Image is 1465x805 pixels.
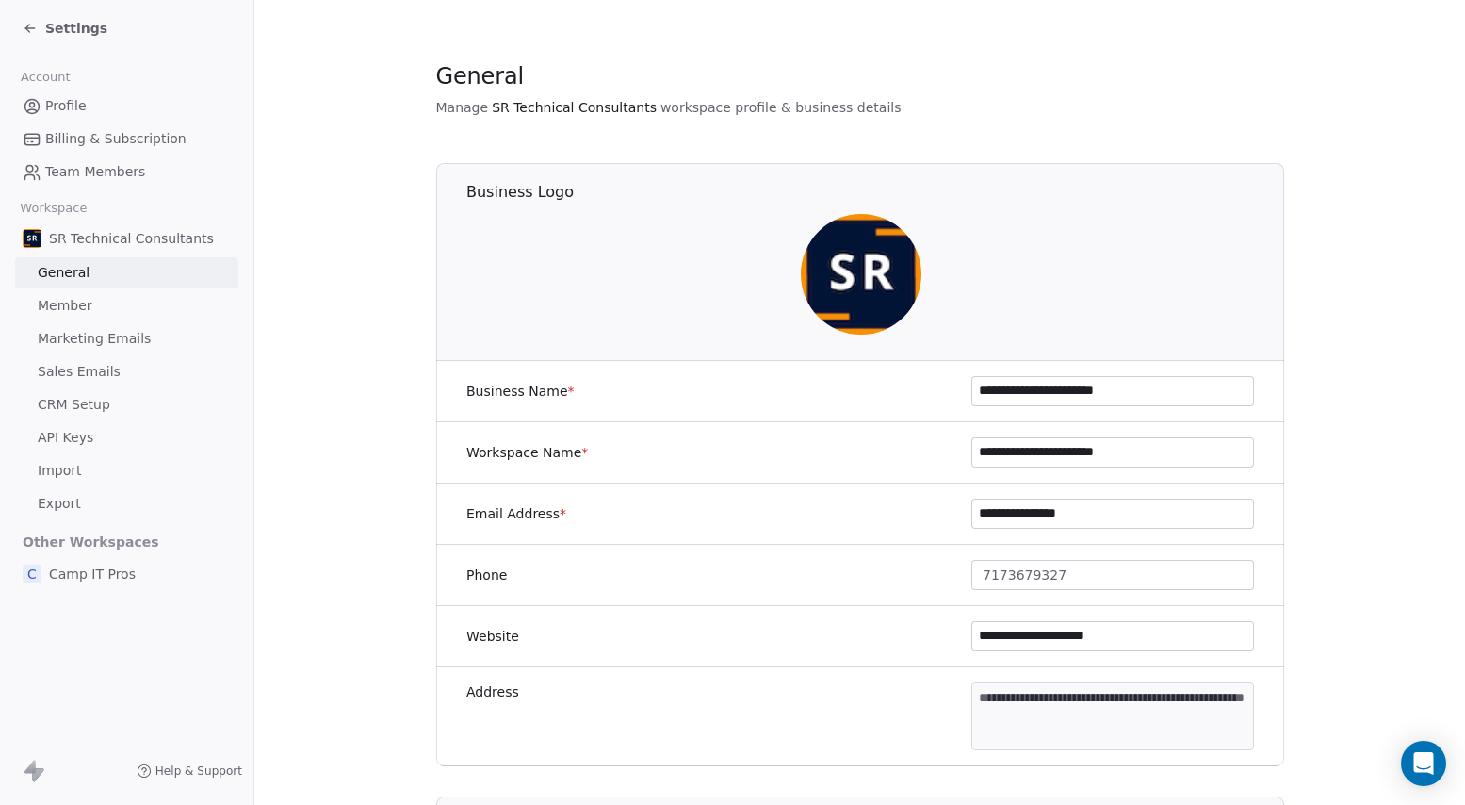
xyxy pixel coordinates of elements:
[971,560,1254,590] button: 7173679327
[45,96,87,116] span: Profile
[15,527,167,557] span: Other Workspaces
[466,627,519,646] label: Website
[492,98,657,117] span: SR Technical Consultants
[38,329,151,349] span: Marketing Emails
[436,62,525,90] span: General
[466,382,575,401] label: Business Name
[466,182,1285,203] h1: Business Logo
[23,229,41,248] img: SR%20Tech%20Consultants%20icon%2080x80.png
[38,395,110,415] span: CRM Setup
[38,494,81,514] span: Export
[15,323,238,354] a: Marketing Emails
[15,123,238,155] a: Billing & Subscription
[23,565,41,583] span: C
[15,90,238,122] a: Profile
[49,565,136,583] span: Camp IT Pros
[45,162,145,182] span: Team Members
[15,290,238,321] a: Member
[466,682,519,701] label: Address
[466,443,588,462] label: Workspace Name
[45,129,187,149] span: Billing & Subscription
[15,389,238,420] a: CRM Setup
[38,428,93,448] span: API Keys
[12,63,78,91] span: Account
[983,566,1066,585] span: 7173679327
[466,566,507,584] label: Phone
[12,194,95,222] span: Workspace
[15,356,238,387] a: Sales Emails
[15,156,238,188] a: Team Members
[436,98,489,117] span: Manage
[1401,741,1446,786] div: Open Intercom Messenger
[15,422,238,453] a: API Keys
[155,764,242,779] span: Help & Support
[38,461,81,481] span: Import
[660,98,902,117] span: workspace profile & business details
[23,19,107,38] a: Settings
[45,19,107,38] span: Settings
[15,455,238,486] a: Import
[38,296,92,316] span: Member
[15,488,238,519] a: Export
[466,504,566,523] label: Email Address
[800,214,920,335] img: SR%20Tech%20Consultants%20icon%2080x80.png
[38,263,90,283] span: General
[137,764,242,779] a: Help & Support
[15,257,238,288] a: General
[38,362,121,382] span: Sales Emails
[49,229,214,248] span: SR Technical Consultants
